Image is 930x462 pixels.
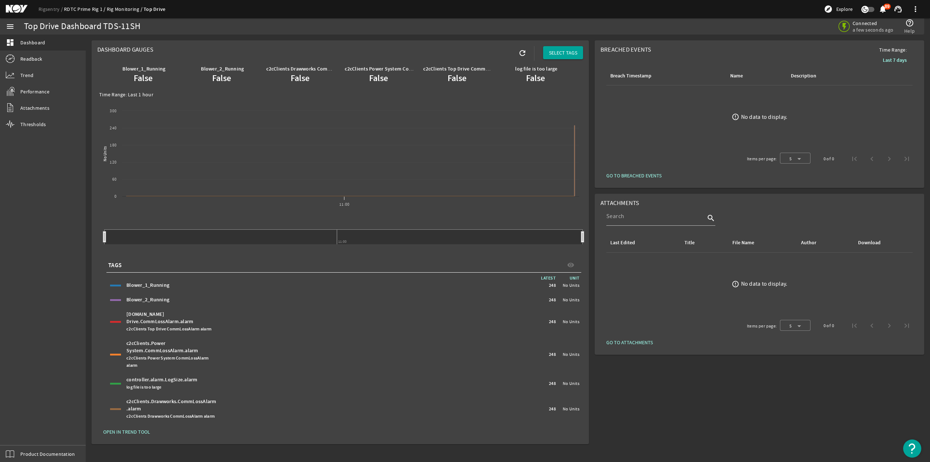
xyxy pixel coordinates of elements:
div: Top Drive Dashboard TDS-11SH [24,23,141,30]
div: Blower_1_Running [126,282,217,289]
b: False [212,72,231,84]
i: search [707,214,715,222]
div: File Name [731,239,792,247]
span: No Units [563,282,579,289]
b: Blower_2_Running [201,65,244,72]
span: 248 [549,351,556,358]
span: 248 [549,296,556,304]
span: c2cClients Drawworks CommLossAlarm alarm [126,413,215,419]
mat-icon: error_outline [732,280,739,288]
input: Search [606,212,705,221]
span: Dashboard Gauges [97,46,153,53]
mat-icon: dashboard [6,38,15,47]
span: 248 [549,380,556,387]
div: No data to display. [741,280,788,288]
a: Rig Monitoring [107,6,143,12]
span: Product Documentation [20,450,75,458]
div: Description [790,72,868,80]
span: c2cClients Top Drive CommLossAlarm alarm [126,326,211,332]
button: OPEN IN TREND TOOL [97,425,156,438]
div: Time Range: Last 1 hour [99,91,581,98]
span: 248 [549,405,556,413]
text: 120 [110,160,117,165]
mat-icon: error_outline [732,113,739,121]
div: Items per page: [747,322,777,330]
div: c2cClients.Drawworks.CommLossAlarm.alarm [126,398,217,420]
span: Connected [853,20,893,27]
text: 11:00 [339,202,349,207]
span: c2cClients Power System CommLossAlarm alarm [126,355,209,368]
text: 0 [114,194,117,199]
span: UNIT [559,274,581,282]
div: Author [801,239,816,247]
div: controller.alarm.LogSize.alarm [126,376,217,391]
span: Dashboard [20,39,45,46]
mat-icon: help_outline [905,19,914,27]
span: TAGS [108,262,122,269]
mat-icon: notifications [878,5,887,13]
span: Trend [20,72,33,79]
text: 300 [110,108,117,114]
text: No Units [102,146,108,161]
div: Name [730,72,743,80]
b: False [369,72,388,84]
span: GO TO ATTACHMENTS [606,339,653,346]
div: [DOMAIN_NAME] Drive.CommLossAlarm.alarm [126,311,217,333]
mat-icon: explore [824,5,833,13]
span: Thresholds [20,121,46,128]
b: False [448,72,466,84]
span: No Units [563,380,579,387]
button: 89 [879,5,886,13]
b: False [526,72,545,84]
span: Attachments [20,104,49,112]
span: No Units [563,318,579,325]
b: Blower_1_Running [122,65,165,72]
div: Blower_2_Running [126,296,217,304]
div: 0 of 0 [824,322,834,329]
span: No Units [563,296,579,304]
span: Performance [20,88,49,95]
span: OPEN IN TREND TOOL [103,428,150,435]
span: Help [904,27,915,35]
button: Last 7 days [877,53,913,67]
a: Rigsentry [39,6,64,12]
span: Readback [20,55,42,63]
mat-icon: support_agent [894,5,902,13]
button: GO TO BREACHED EVENTS [601,169,667,182]
div: Items per page: [747,155,777,162]
b: c2cClients Drawworks CommLossAlarm alarm [266,65,370,72]
button: Explore [821,3,856,15]
button: Open Resource Center [903,439,921,458]
div: c2cClients.Power System.CommLossAlarm.alarm [126,340,217,369]
b: c2cClients Top Drive CommLossAlarm alarm [423,65,523,72]
span: Attachments [601,199,639,207]
div: Author [800,239,848,247]
div: Title [684,239,695,247]
span: GO TO BREACHED EVENTS [606,172,662,179]
mat-icon: refresh [518,49,527,57]
span: a few seconds ago [853,27,893,33]
svg: Chart title [97,100,583,213]
div: File Name [732,239,754,247]
span: Breached Events [601,46,651,53]
text: 180 [110,142,117,148]
b: False [291,72,310,84]
span: 248 [549,318,556,325]
div: No data to display. [741,113,788,121]
span: Explore [836,5,853,13]
text: 240 [110,125,117,131]
div: Download [858,239,881,247]
span: LATEST [541,275,559,281]
text: 60 [112,177,117,182]
div: Breach Timestamp [609,72,720,80]
mat-icon: menu [6,22,15,31]
div: Last Edited [610,239,635,247]
span: Time Range: [873,46,913,53]
div: Breach Timestamp [610,72,651,80]
a: Top Drive [143,6,165,13]
button: GO TO ATTACHMENTS [601,336,659,349]
b: Last 7 days [883,57,907,64]
button: SELECT TAGS [543,46,583,59]
b: log file is too large [515,65,557,72]
div: Name [729,72,781,80]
